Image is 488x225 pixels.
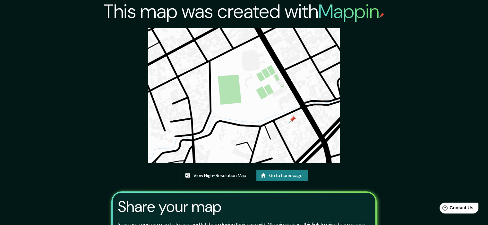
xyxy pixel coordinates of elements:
[148,28,340,163] img: created-map
[181,170,251,181] a: View High-Resolution Map
[379,13,384,18] img: mappin-pin
[431,200,481,218] iframe: Help widget launcher
[256,170,308,181] a: Go to homepage
[118,198,221,216] h3: Share your map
